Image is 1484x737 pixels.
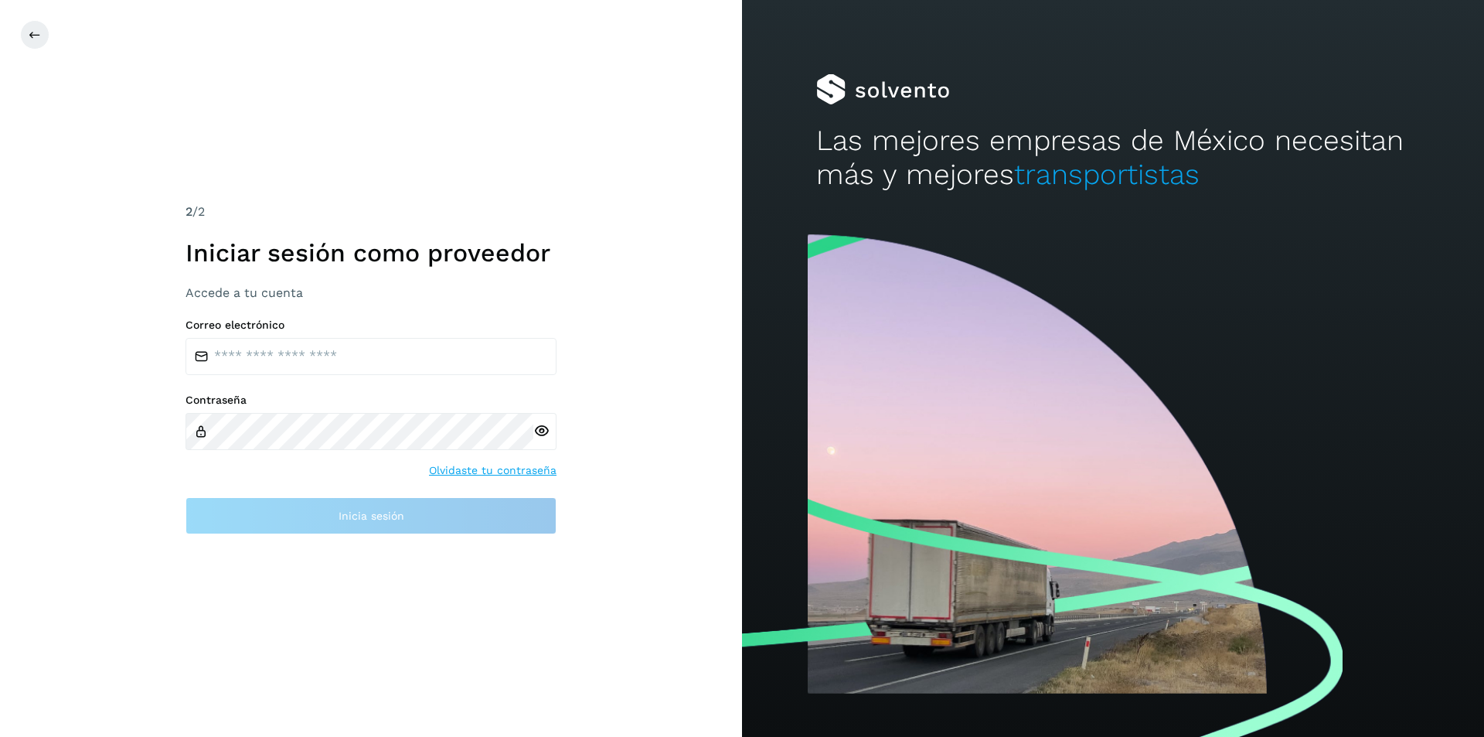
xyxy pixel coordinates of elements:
[1014,158,1200,191] span: transportistas
[185,319,556,332] label: Correo electrónico
[429,462,556,479] a: Olvidaste tu contraseña
[185,497,556,534] button: Inicia sesión
[185,203,556,221] div: /2
[816,124,1410,193] h2: Las mejores empresas de México necesitan más y mejores
[339,510,404,521] span: Inicia sesión
[185,394,556,407] label: Contraseña
[185,238,556,268] h1: Iniciar sesión como proveedor
[185,285,556,300] h3: Accede a tu cuenta
[185,204,192,219] span: 2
